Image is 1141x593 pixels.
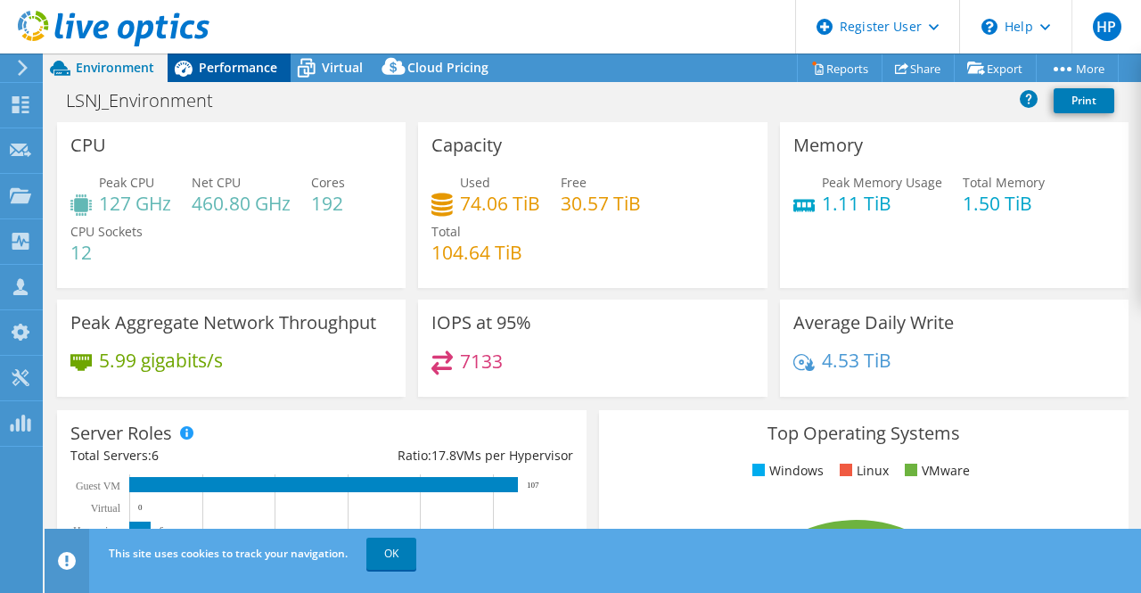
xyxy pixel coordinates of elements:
h4: 127 GHz [99,194,171,213]
h4: 4.53 TiB [822,350,891,370]
a: OK [366,538,416,570]
span: Performance [199,59,277,76]
span: 17.8 [431,447,456,464]
h4: 1.50 TiB [963,194,1045,213]
h1: LSNJ_Environment [58,91,241,111]
h4: 1.11 TiB [822,194,942,213]
span: CPU Sockets [70,223,143,240]
text: 107 [527,481,539,490]
h4: 104.64 TiB [431,243,522,262]
h4: 5.99 gigabits/s [99,350,223,370]
a: Reports [797,54,882,82]
h4: 192 [311,194,345,213]
h3: Capacity [431,136,502,155]
h3: Server Roles [70,424,172,443]
h3: CPU [70,136,106,155]
h4: 74.06 TiB [460,194,540,213]
text: Virtual [91,502,121,515]
span: Cloud Pricing [407,59,488,76]
span: HP [1093,12,1121,41]
div: Total Servers: [70,446,322,465]
span: Peak CPU [99,174,154,191]
a: More [1036,54,1119,82]
span: Used [460,174,490,191]
span: Net CPU [192,174,241,191]
a: Share [882,54,955,82]
span: Total Memory [963,174,1045,191]
span: This site uses cookies to track your navigation. [109,546,348,561]
span: Cores [311,174,345,191]
a: Export [954,54,1037,82]
span: 6 [152,447,159,464]
h4: 460.80 GHz [192,194,291,213]
a: Print [1054,88,1114,113]
h3: Top Operating Systems [612,424,1115,443]
h4: 12 [70,243,143,262]
h4: 30.57 TiB [561,194,641,213]
li: Linux [835,461,889,481]
h3: Average Daily Write [793,313,954,333]
h3: IOPS at 95% [431,313,531,333]
span: Virtual [322,59,363,76]
div: Ratio: VMs per Hypervisor [322,446,573,465]
h4: 7133 [460,351,503,371]
span: Free [561,174,587,191]
svg: \n [981,19,997,35]
span: Environment [76,59,154,76]
text: 6 [160,525,164,534]
text: 0 [138,503,143,512]
li: VMware [900,461,970,481]
text: Hypervisor [73,524,121,537]
h3: Peak Aggregate Network Throughput [70,313,376,333]
span: Peak Memory Usage [822,174,942,191]
li: Windows [748,461,824,481]
text: Guest VM [76,480,120,492]
span: Total [431,223,461,240]
h3: Memory [793,136,863,155]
